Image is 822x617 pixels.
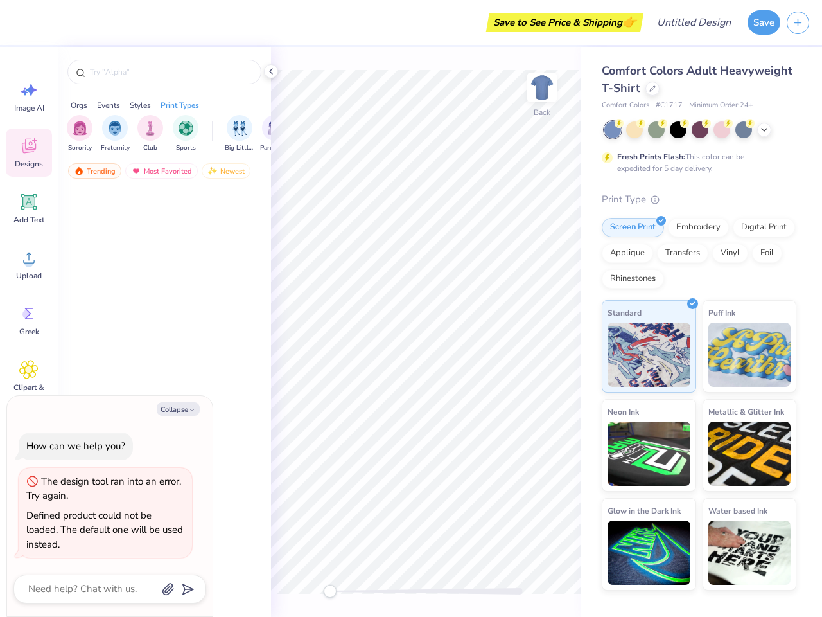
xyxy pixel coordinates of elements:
[608,504,681,517] span: Glow in the Dark Ink
[89,66,253,78] input: Try "Alpha"
[232,121,247,136] img: Big Little Reveal Image
[26,509,183,551] div: Defined product could not be loaded. The default one will be used instead.
[489,13,640,32] div: Save to See Price & Shipping
[617,152,685,162] strong: Fresh Prints Flash:
[137,115,163,153] div: filter for Club
[752,244,782,263] div: Foil
[602,63,792,96] span: Comfort Colors Adult Heavyweight T-Shirt
[602,244,653,263] div: Applique
[14,103,44,113] span: Image AI
[225,143,254,153] span: Big Little Reveal
[67,115,92,153] div: filter for Sorority
[157,402,200,416] button: Collapse
[689,100,753,111] span: Minimum Order: 24 +
[602,100,649,111] span: Comfort Colors
[708,323,791,387] img: Puff Ink
[260,115,290,153] div: filter for Parent's Weekend
[143,143,157,153] span: Club
[656,100,683,111] span: # C1717
[617,151,775,174] div: This color can be expedited for 5 day delivery.
[101,115,130,153] button: filter button
[608,323,690,387] img: Standard
[130,100,151,111] div: Styles
[324,585,337,598] div: Accessibility label
[26,475,181,503] div: The design tool ran into an error. Try again.
[19,326,39,337] span: Greek
[748,10,780,35] button: Save
[176,143,196,153] span: Sports
[26,440,125,452] div: How can we help you?
[131,166,141,175] img: most_fav.gif
[137,115,163,153] button: filter button
[68,163,121,179] div: Trending
[608,306,642,319] span: Standard
[712,244,748,263] div: Vinyl
[268,121,283,136] img: Parent's Weekend Image
[161,100,199,111] div: Print Types
[97,100,120,111] div: Events
[608,422,690,486] img: Neon Ink
[657,244,708,263] div: Transfers
[173,115,198,153] button: filter button
[8,382,50,403] span: Clipart & logos
[733,218,795,237] div: Digital Print
[15,159,43,169] span: Designs
[16,271,42,281] span: Upload
[708,504,767,517] span: Water based Ink
[179,121,193,136] img: Sports Image
[534,107,550,118] div: Back
[101,115,130,153] div: filter for Fraternity
[73,121,87,136] img: Sorority Image
[74,166,84,175] img: trending.gif
[708,306,735,319] span: Puff Ink
[68,143,92,153] span: Sorority
[225,115,254,153] button: filter button
[207,166,218,175] img: newest.gif
[608,405,639,418] span: Neon Ink
[622,14,636,30] span: 👉
[708,405,784,418] span: Metallic & Glitter Ink
[260,115,290,153] button: filter button
[225,115,254,153] div: filter for Big Little Reveal
[108,121,122,136] img: Fraternity Image
[173,115,198,153] div: filter for Sports
[602,218,664,237] div: Screen Print
[67,115,92,153] button: filter button
[202,163,250,179] div: Newest
[708,521,791,585] img: Water based Ink
[260,143,290,153] span: Parent's Weekend
[125,163,198,179] div: Most Favorited
[602,192,796,207] div: Print Type
[101,143,130,153] span: Fraternity
[608,521,690,585] img: Glow in the Dark Ink
[143,121,157,136] img: Club Image
[71,100,87,111] div: Orgs
[13,215,44,225] span: Add Text
[668,218,729,237] div: Embroidery
[647,10,741,35] input: Untitled Design
[602,269,664,289] div: Rhinestones
[529,75,555,100] img: Back
[708,422,791,486] img: Metallic & Glitter Ink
